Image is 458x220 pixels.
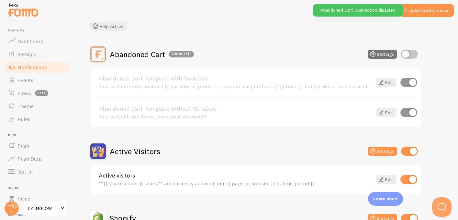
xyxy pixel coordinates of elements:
[4,48,71,61] a: Settings
[17,64,47,70] span: Notifications
[4,139,71,152] a: Push
[17,195,30,202] span: Inline
[17,38,43,44] span: Dashboard
[8,29,71,33] span: Pop-ups
[90,46,106,62] img: Abandoned Cart
[17,51,36,57] span: Settings
[17,103,34,109] span: Theme
[99,76,372,81] a: Abandoned Cart Template with Variables
[23,201,67,216] a: CALMGLOW
[17,142,29,149] span: Push
[376,78,397,87] a: Edit
[432,197,452,217] iframe: Help Scout Beacon - Open
[373,196,398,202] p: Learn more
[17,116,30,122] span: Rules
[99,180,372,186] div: **{{ visitor_count }} users** are currently active on our {{ page_or_website }} {{ time_period }}
[4,61,71,74] a: Notifications
[4,35,71,48] a: Dashboard
[110,49,194,59] h2: Abandoned Cart
[4,165,71,178] a: Opt-In
[8,186,71,190] span: Inline
[90,22,127,31] button: Help Article
[4,113,71,126] a: Rules
[4,192,71,205] a: Inline
[4,152,71,165] a: Push Data
[368,192,403,206] div: Learn more
[4,87,71,100] a: Flows beta
[4,74,71,87] a: Events
[99,114,372,119] div: Your cart still has items, how about checkout?
[17,155,42,162] span: Push Data
[169,51,194,57] div: Disabled
[8,133,71,138] span: Push
[376,108,397,117] a: Edit
[368,147,397,156] button: Settings
[4,100,71,113] a: Theme
[99,83,372,89] div: Your cart currently contains {{ quantity_of_products | propercase | fallback [0] | bold }} item(s...
[17,168,33,175] span: Opt-In
[110,146,160,156] h2: Active Visitors
[28,204,59,212] span: CALMGLOW
[376,175,397,184] a: Edit
[368,50,397,59] button: Settings
[90,143,106,159] img: Active Visitors
[99,106,372,112] a: Abandoned Cart Template without Variables
[99,173,372,178] a: Active visitors
[7,2,39,18] img: fomo-relay-logo-orange.svg
[35,90,48,96] span: beta
[313,4,403,17] div: Abandoned Cart Connection disabled
[17,77,33,83] span: Events
[17,90,31,96] span: Flows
